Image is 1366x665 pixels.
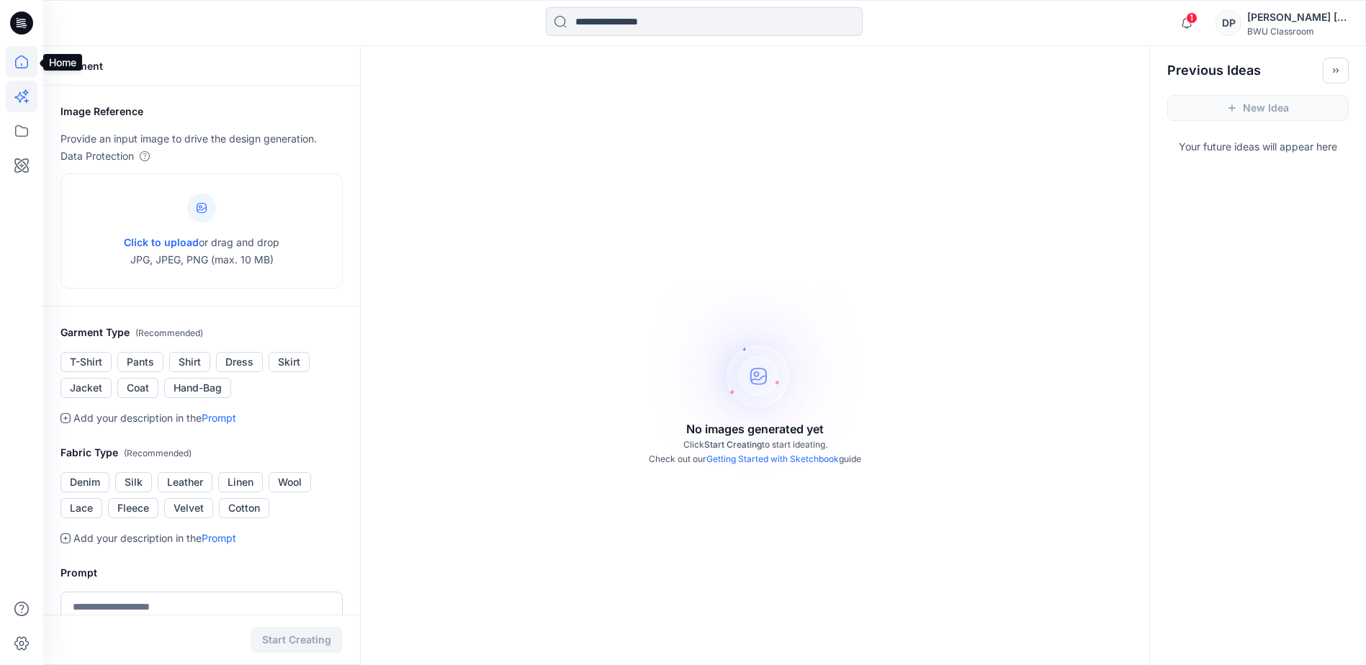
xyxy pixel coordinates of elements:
p: Add your description in the [73,410,236,427]
button: Fleece [108,498,158,518]
button: Cotton [219,498,269,518]
h2: Prompt [60,564,343,582]
div: BWU Classroom [1247,26,1348,37]
button: Jacket [60,378,112,398]
span: Click to upload [124,236,199,248]
a: Prompt [202,412,236,424]
span: 1 [1186,12,1198,24]
button: Wool [269,472,311,492]
button: Skirt [269,352,310,372]
h2: Image Reference [60,103,343,120]
button: Shirt [169,352,210,372]
button: Denim [60,472,109,492]
button: Dress [216,352,263,372]
span: Start Creating [704,439,762,450]
button: Hand-Bag [164,378,231,398]
div: DP [1216,10,1241,36]
button: Lace [60,498,102,518]
a: Getting Started with Sketchbook [706,453,839,464]
p: Data Protection [60,148,134,165]
button: T-Shirt [60,352,112,372]
p: No images generated yet [686,420,824,438]
div: [PERSON_NAME] [PERSON_NAME] [1247,9,1348,26]
h2: Fabric Type [60,444,343,462]
button: Silk [115,472,152,492]
button: Toggle idea bar [1323,58,1349,83]
p: Provide an input image to drive the design generation. [60,130,343,148]
p: Your future ideas will appear here [1150,132,1366,155]
p: or drag and drop JPG, JPEG, PNG (max. 10 MB) [124,234,279,268]
button: Coat [117,378,158,398]
p: Click to start ideating. Check out our guide [649,438,861,466]
h2: Garment Type [60,324,343,342]
a: Prompt [202,532,236,544]
span: ( Recommended ) [124,448,192,458]
button: Leather [158,472,212,492]
button: Pants [117,352,163,372]
button: Linen [218,472,263,492]
button: Velvet [164,498,213,518]
h2: Previous Ideas [1167,62,1261,79]
span: ( Recommended ) [135,327,203,338]
p: Add your description in the [73,530,236,547]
